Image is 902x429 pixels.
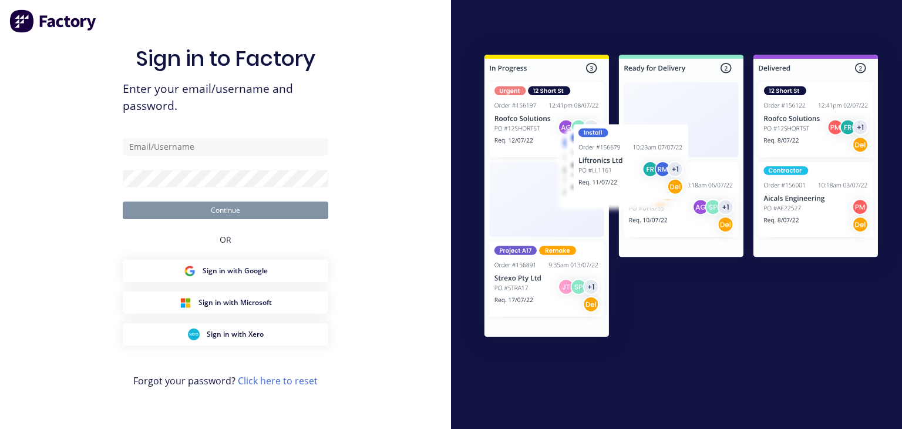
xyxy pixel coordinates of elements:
button: Continue [123,202,328,219]
img: Google Sign in [184,265,196,277]
span: Sign in with Xero [207,329,264,340]
span: Enter your email/username and password. [123,81,328,115]
button: Google Sign inSign in with Google [123,260,328,282]
img: Factory [9,9,97,33]
h1: Sign in to Factory [136,46,315,71]
button: Microsoft Sign inSign in with Microsoft [123,291,328,314]
span: Sign in with Microsoft [198,297,272,308]
img: Microsoft Sign in [180,297,191,309]
img: Xero Sign in [188,329,200,340]
a: Click here to reset [238,374,318,387]
img: Sign in [460,33,902,363]
div: OR [220,219,231,260]
input: Email/Username [123,138,328,156]
button: Xero Sign inSign in with Xero [123,323,328,346]
span: Sign in with Google [203,266,268,276]
span: Forgot your password? [133,374,318,388]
